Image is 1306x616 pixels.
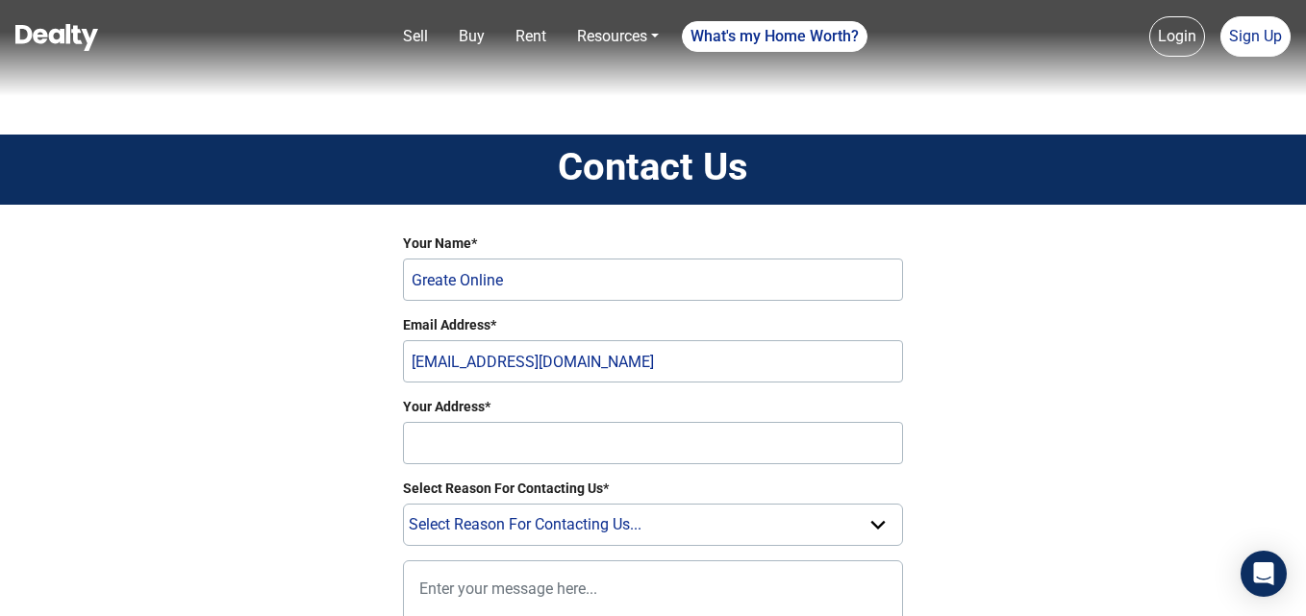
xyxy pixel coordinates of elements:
[1149,16,1205,57] a: Login
[395,17,436,56] a: Sell
[682,21,867,52] a: What's my Home Worth?
[569,17,666,56] a: Resources
[14,144,1292,190] h1: Contact Us
[451,17,492,56] a: Buy
[508,17,554,56] a: Rent
[403,397,903,417] label: Your Address*
[15,24,98,51] img: Dealty - Buy, Sell & Rent Homes
[403,479,903,499] label: Select Reason For Contacting Us*
[10,558,67,616] iframe: BigID CMP Widget
[1241,551,1287,597] div: Open Intercom Messenger
[403,234,903,254] label: Your Name*
[1220,16,1291,57] a: Sign Up
[403,315,903,335] label: Email Address*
